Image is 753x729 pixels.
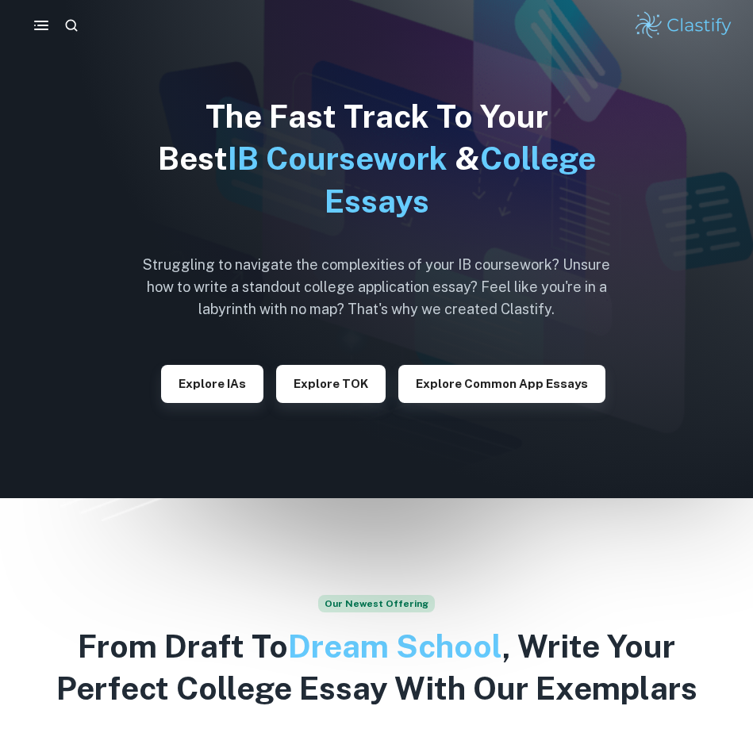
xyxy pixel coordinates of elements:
[318,595,435,612] span: Our Newest Offering
[19,625,734,710] h2: From Draft To , Write Your Perfect College Essay With Our Exemplars
[161,365,263,403] button: Explore IAs
[276,375,386,390] a: Explore TOK
[398,375,605,390] a: Explore Common App essays
[228,140,448,177] span: IB Coursework
[325,140,596,219] span: College Essays
[288,627,502,665] span: Dream School
[633,10,734,41] img: Clastify logo
[398,365,605,403] button: Explore Common App essays
[276,365,386,403] button: Explore TOK
[161,375,263,390] a: Explore IAs
[131,254,623,320] h6: Struggling to navigate the complexities of your IB coursework? Unsure how to write a standout col...
[131,95,623,222] h1: The Fast Track To Your Best &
